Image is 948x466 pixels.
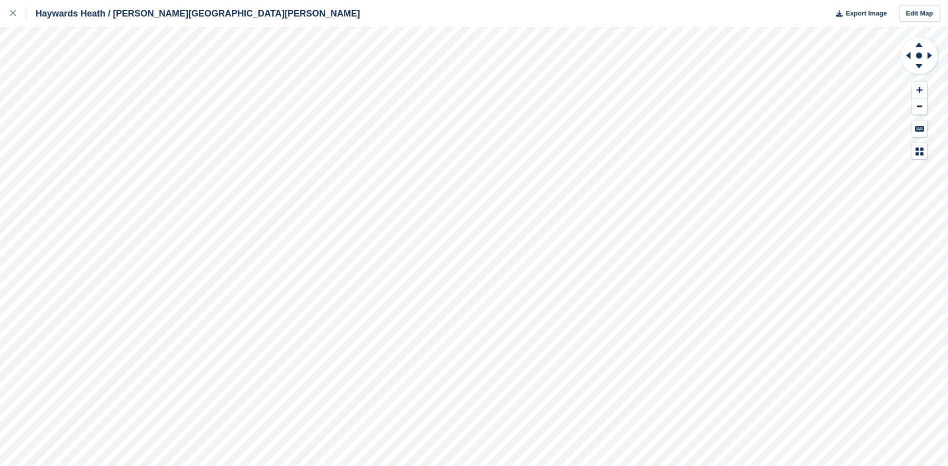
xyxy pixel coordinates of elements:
a: Edit Map [899,5,940,22]
button: Zoom Out [912,98,927,115]
span: Export Image [846,8,887,18]
div: Haywards Heath / [PERSON_NAME][GEOGRAPHIC_DATA][PERSON_NAME] [26,7,360,19]
button: Map Legend [912,143,927,159]
button: Export Image [830,5,887,22]
button: Keyboard Shortcuts [912,120,927,137]
button: Zoom In [912,82,927,98]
